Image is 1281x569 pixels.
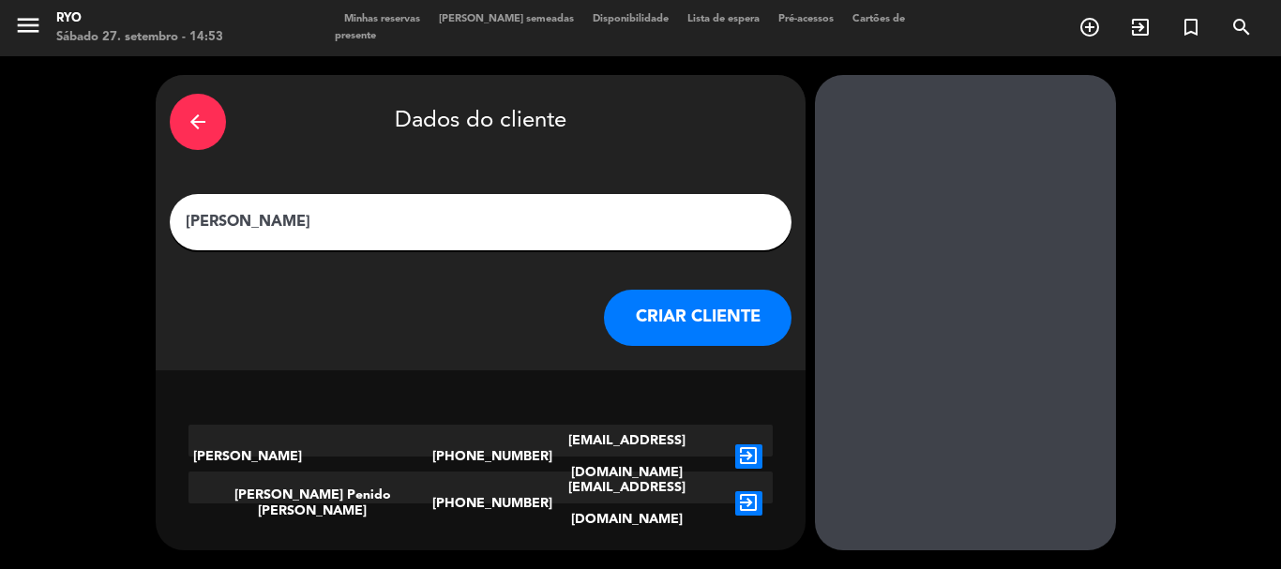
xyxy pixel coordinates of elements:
span: Minhas reservas [335,14,430,24]
i: arrow_back [187,111,209,133]
i: menu [14,11,42,39]
span: Disponibilidade [583,14,678,24]
i: exit_to_app [1129,16,1152,38]
i: exit_to_app [735,444,762,469]
i: exit_to_app [735,491,762,516]
div: [PERSON_NAME] Penido [PERSON_NAME] [188,472,432,535]
div: [PHONE_NUMBER] [432,472,530,535]
div: Sábado 27. setembro - 14:53 [56,28,223,47]
span: Cartões de presente [335,14,905,41]
span: Pré-acessos [769,14,843,24]
div: Dados do cliente [170,89,791,155]
div: [PHONE_NUMBER] [432,425,530,488]
i: search [1230,16,1253,38]
div: [EMAIL_ADDRESS][DOMAIN_NAME] [529,472,724,535]
input: Digite o nome, email ou número de telefone... [184,209,777,235]
div: [PERSON_NAME] [188,425,432,488]
span: [PERSON_NAME] semeadas [430,14,583,24]
button: CRIAR CLIENTE [604,290,791,346]
span: Lista de espera [678,14,769,24]
button: menu [14,11,42,46]
i: add_circle_outline [1078,16,1101,38]
div: Ryo [56,9,223,28]
i: turned_in_not [1180,16,1202,38]
div: [EMAIL_ADDRESS][DOMAIN_NAME] [529,425,724,488]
